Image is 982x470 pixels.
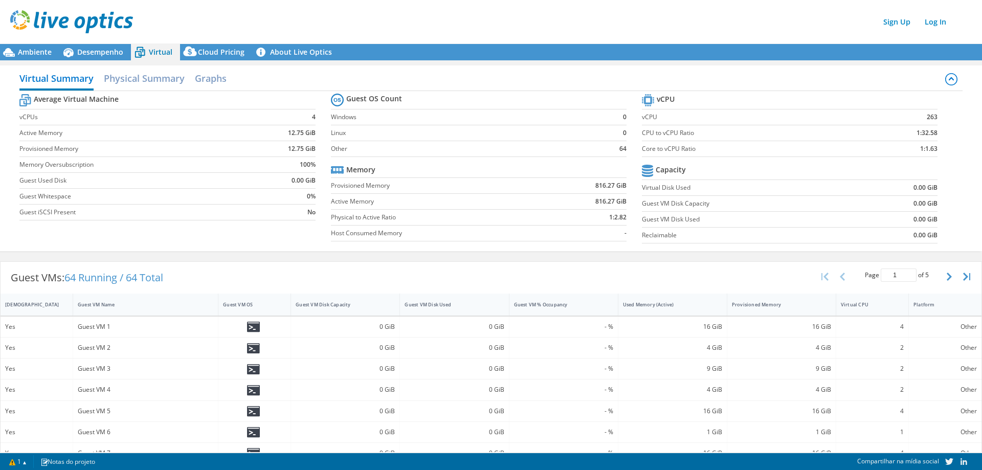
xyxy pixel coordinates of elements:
div: Guest VM 5 [78,406,213,417]
b: 1:32.58 [917,128,938,138]
label: Host Consumed Memory [331,228,541,238]
a: 1 [2,455,34,468]
div: Guest VMs: [1,262,173,294]
label: Provisioned Memory [331,181,541,191]
div: Other [913,363,977,374]
div: 16 GiB [732,406,831,417]
div: 4 [841,447,904,459]
b: 263 [927,112,938,122]
b: Guest OS Count [346,94,402,104]
div: 2 [841,342,904,353]
div: Guest VM 1 [78,321,213,332]
b: 4 [312,112,316,122]
div: - % [514,363,613,374]
div: 0 GiB [296,427,395,438]
div: Guest VM 2 [78,342,213,353]
label: Linux [331,128,599,138]
b: 100% [300,160,316,170]
b: 0.00 GiB [913,214,938,225]
div: 0 GiB [405,406,504,417]
b: 816.27 GiB [595,196,627,207]
label: Guest Whitespace [19,191,251,202]
b: 0 [623,128,627,138]
div: Other [913,342,977,353]
img: live_optics_svg.svg [10,10,133,33]
div: 16 GiB [732,321,831,332]
div: Guest VM % Occupancy [514,301,601,308]
b: 0.00 GiB [913,198,938,209]
label: vCPU [642,112,860,122]
div: Guest VM Disk Used [405,301,492,308]
div: Other [913,406,977,417]
div: [DEMOGRAPHIC_DATA] [5,301,56,308]
b: 12.75 GiB [288,128,316,138]
div: 16 GiB [623,321,722,332]
b: 1:1.63 [920,144,938,154]
div: Used Memory (Active) [623,301,710,308]
div: 0 GiB [296,447,395,459]
span: 5 [925,271,929,279]
label: Virtual Disk Used [642,183,864,193]
div: 16 GiB [623,406,722,417]
b: 816.27 GiB [595,181,627,191]
div: 4 GiB [623,342,722,353]
div: 0 GiB [296,363,395,374]
div: Yes [5,321,68,332]
b: - [624,228,627,238]
div: Guest VM 6 [78,427,213,438]
div: 9 GiB [623,363,722,374]
div: 0 GiB [296,321,395,332]
label: Guest Used Disk [19,175,251,186]
h2: Physical Summary [104,68,185,88]
h2: Graphs [195,68,227,88]
b: 0.00 GiB [913,183,938,193]
span: Ambiente [18,47,52,57]
b: Memory [346,165,375,175]
div: 16 GiB [623,447,722,459]
span: Virtual [149,47,172,57]
div: 0 GiB [405,384,504,395]
label: Guest VM Disk Capacity [642,198,864,209]
div: 4 GiB [732,384,831,395]
div: 1 [841,427,904,438]
label: Guest iSCSI Present [19,207,251,217]
div: Yes [5,363,68,374]
b: 64 [619,144,627,154]
b: Average Virtual Machine [34,94,119,104]
label: Physical to Active Ratio [331,212,541,222]
b: vCPU [657,94,675,104]
div: 0 GiB [405,342,504,353]
div: 0 GiB [405,321,504,332]
span: Page of [865,268,929,282]
div: Yes [5,427,68,438]
div: 0 GiB [296,384,395,395]
div: 4 [841,406,904,417]
div: Yes [5,406,68,417]
div: 1 GiB [732,427,831,438]
label: Guest VM Disk Used [642,214,864,225]
div: 0 GiB [405,447,504,459]
label: Core to vCPU Ratio [642,144,860,154]
div: 2 [841,363,904,374]
label: CPU to vCPU Ratio [642,128,860,138]
div: - % [514,447,613,459]
div: Platform [913,301,965,308]
div: 0 GiB [405,427,504,438]
div: 4 [841,321,904,332]
div: Guest VM 7 [78,447,213,459]
div: Yes [5,342,68,353]
div: 0 GiB [405,363,504,374]
div: Provisioned Memory [732,301,819,308]
h2: Virtual Summary [19,68,94,91]
b: 0.00 GiB [292,175,316,186]
div: Guest VM Disk Capacity [296,301,383,308]
div: 16 GiB [732,447,831,459]
div: Other [913,447,977,459]
div: Yes [5,447,68,459]
label: Memory Oversubscription [19,160,251,170]
div: 2 [841,384,904,395]
a: About Live Optics [252,44,340,60]
b: 1:2.82 [609,212,627,222]
div: Guest VM 3 [78,363,213,374]
div: Other [913,321,977,332]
